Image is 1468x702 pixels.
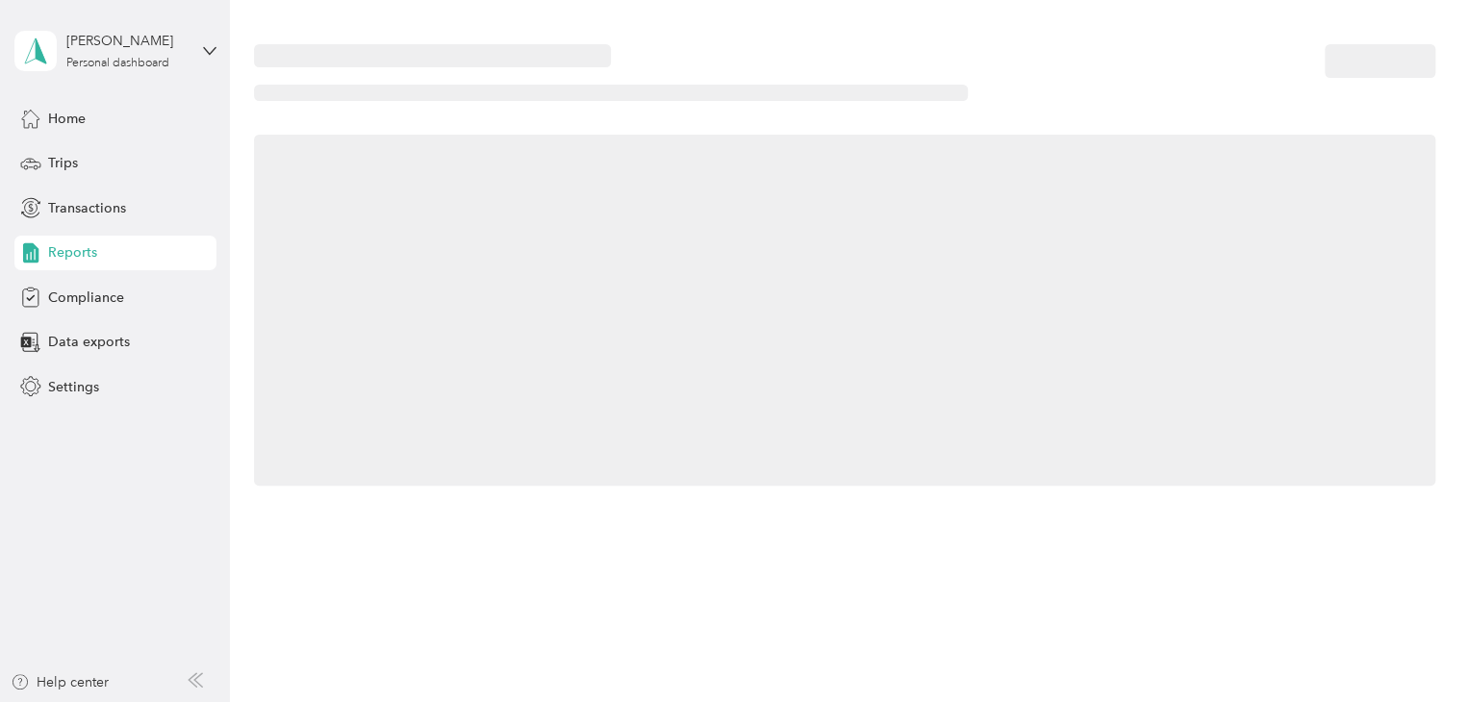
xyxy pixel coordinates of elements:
span: Transactions [48,198,126,218]
div: Personal dashboard [66,58,169,69]
span: Trips [48,153,78,173]
iframe: Everlance-gr Chat Button Frame [1360,594,1468,702]
span: Compliance [48,288,124,308]
span: Settings [48,377,99,397]
span: Data exports [48,332,130,352]
div: [PERSON_NAME] [66,31,187,51]
span: Home [48,109,86,129]
button: Help center [11,672,109,692]
span: Reports [48,242,97,263]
